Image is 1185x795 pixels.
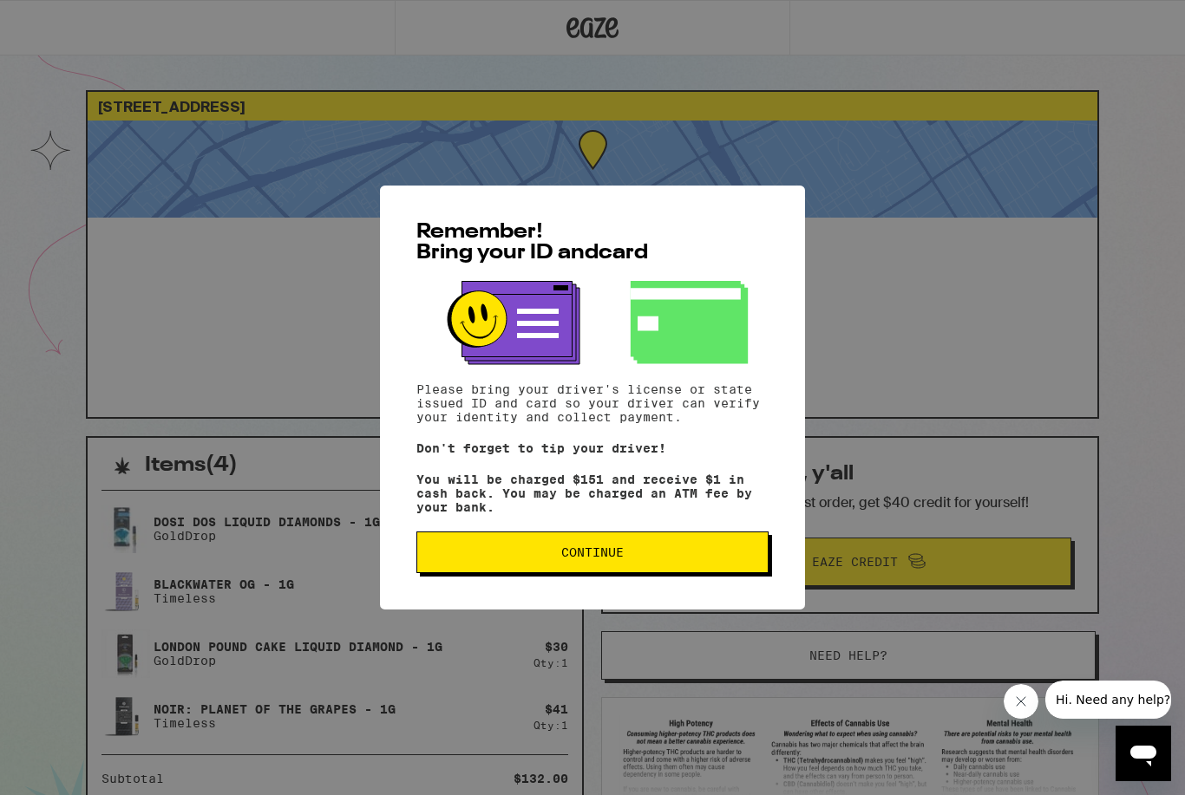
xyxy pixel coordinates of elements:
iframe: Message from company [1045,681,1171,719]
p: Please bring your driver's license or state issued ID and card so your driver can verify your ide... [416,382,769,424]
p: Don't forget to tip your driver! [416,441,769,455]
p: You will be charged $151 and receive $1 in cash back. You may be charged an ATM fee by your bank. [416,472,769,514]
iframe: Close message [1004,684,1038,719]
button: Continue [416,531,769,573]
span: Continue [561,546,624,558]
span: Remember! Bring your ID and card [416,222,648,264]
iframe: Button to launch messaging window [1116,726,1171,781]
